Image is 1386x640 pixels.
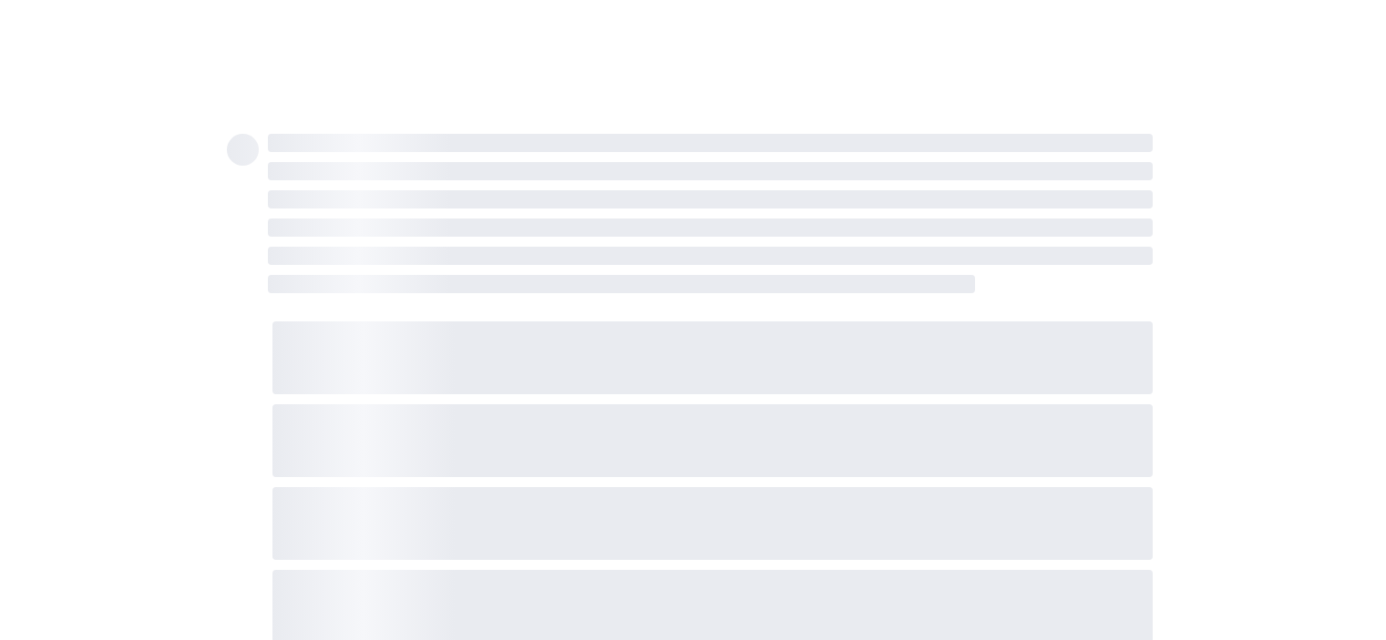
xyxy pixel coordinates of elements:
span: ‌ [272,321,1153,394]
span: ‌ [272,487,1153,560]
span: ‌ [227,134,259,166]
span: ‌ [268,162,1153,180]
span: ‌ [268,247,1153,265]
span: ‌ [268,275,976,293]
span: ‌ [268,134,1153,152]
span: ‌ [268,218,1153,237]
span: ‌ [272,404,1153,477]
span: ‌ [268,190,1153,208]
